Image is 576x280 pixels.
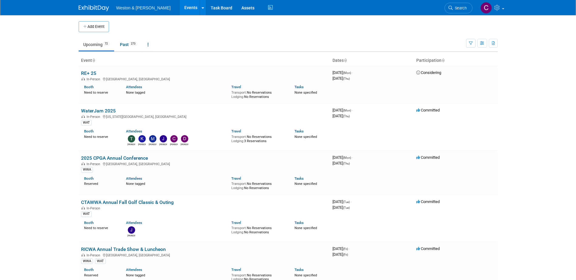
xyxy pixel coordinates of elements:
[84,268,94,272] a: Booth
[416,246,440,251] span: Committed
[352,108,353,112] span: -
[295,221,304,225] a: Tasks
[343,200,350,204] span: (Tue)
[84,272,117,278] div: Reserved
[160,135,167,142] img: Jason Gillespie
[231,273,247,277] span: Transport:
[81,115,85,118] img: In-Person Event
[84,134,117,139] div: Need to reserve
[81,258,93,264] div: WWA
[295,273,317,277] span: None specified
[103,42,110,46] span: 72
[79,39,114,50] a: Upcoming72
[126,221,142,225] a: Attendees
[332,199,352,204] span: [DATE]
[81,252,328,257] div: [GEOGRAPHIC_DATA], [GEOGRAPHIC_DATA]
[231,85,241,89] a: Travel
[170,142,178,146] div: Charles Gant
[138,135,146,142] img: Kevin MacKinnon
[126,181,227,186] div: None tagged
[231,268,241,272] a: Travel
[332,108,353,112] span: [DATE]
[343,109,351,112] span: (Mon)
[128,226,135,234] img: John Jolls
[138,142,146,146] div: Kevin MacKinnon
[416,155,440,160] span: Committed
[149,142,156,146] div: Margaret McCarthy
[81,253,85,256] img: In-Person Event
[343,71,351,75] span: (Mon)
[295,226,317,230] span: None specified
[231,139,244,143] span: Lodging:
[416,70,441,75] span: Considering
[84,225,117,230] div: Need to reserve
[87,253,102,257] span: In-Person
[231,95,244,99] span: Lodging:
[81,206,85,209] img: In-Person Event
[231,129,241,133] a: Travel
[84,176,94,181] a: Booth
[231,182,247,186] span: Transport:
[332,252,348,257] span: [DATE]
[332,161,350,165] span: [DATE]
[295,85,304,89] a: Tasks
[351,199,352,204] span: -
[159,142,167,146] div: Jason Gillespie
[84,129,94,133] a: Booth
[231,134,285,143] div: No Reservations 3 Reservations
[343,247,348,251] span: (Fri)
[81,199,174,205] a: CTAWWA Annual Fall Golf Classic & Outing
[81,167,93,172] div: WWA
[480,2,492,14] img: Chris O'Brien
[330,55,414,66] th: Dates
[181,135,188,142] img: David Black
[81,76,328,81] div: [GEOGRAPHIC_DATA], [GEOGRAPHIC_DATA]
[81,161,328,166] div: [GEOGRAPHIC_DATA], [GEOGRAPHIC_DATA]
[349,246,350,251] span: -
[126,89,227,95] div: None tagged
[231,135,247,139] span: Transport:
[87,115,102,119] span: In-Person
[343,156,351,159] span: (Mon)
[332,70,353,75] span: [DATE]
[95,258,106,264] div: WAT
[231,176,241,181] a: Travel
[453,6,467,10] span: Search
[295,135,317,139] span: None specified
[79,55,330,66] th: Event
[332,76,350,81] span: [DATE]
[343,115,350,118] span: (Thu)
[343,206,350,209] span: (Tue)
[231,186,244,190] span: Lodging:
[295,268,304,272] a: Tasks
[81,155,148,161] a: 2025 CPGA Annual Conference
[84,221,94,225] a: Booth
[332,114,350,118] span: [DATE]
[126,268,142,272] a: Attendees
[81,77,85,80] img: In-Person Event
[295,182,317,186] span: None specified
[445,3,472,13] a: Search
[84,181,117,186] div: Reserved
[128,135,135,142] img: Tony Zerilli
[343,77,350,80] span: (Thu)
[81,211,92,217] div: WAT
[295,129,304,133] a: Tasks
[87,206,102,210] span: In-Person
[343,253,348,256] span: (Fri)
[81,162,85,165] img: In-Person Event
[128,234,135,237] div: John Jolls
[231,226,247,230] span: Transport:
[352,70,353,75] span: -
[343,162,350,165] span: (Thu)
[79,5,109,11] img: ExhibitDay
[149,135,156,142] img: Margaret McCarthy
[181,142,188,146] div: David Black
[115,39,142,50] a: Past273
[231,181,285,190] div: No Reservations No Reservations
[126,176,142,181] a: Attendees
[79,21,109,32] button: Add Event
[170,135,178,142] img: Charles Gant
[81,246,166,252] a: RICWA Annual Trade Show & Luncheon
[352,155,353,160] span: -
